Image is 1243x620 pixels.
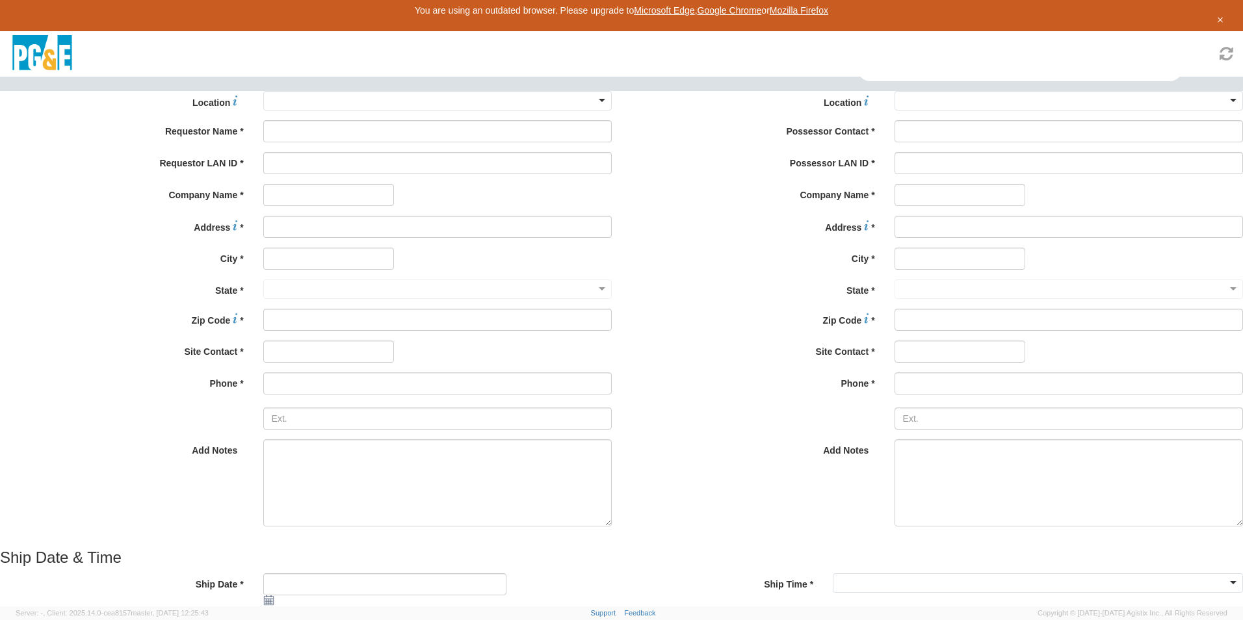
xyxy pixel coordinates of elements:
[790,158,869,168] span: Possessor LAN ID
[1038,608,1227,619] span: Copyright © [DATE]-[DATE] Agistix Inc., All Rights Reserved
[168,190,237,200] span: Company Name
[770,5,828,16] a: Mozilla Firefox
[591,609,616,617] a: Support
[196,579,238,589] span: Ship Date
[263,407,612,430] input: Ext.
[194,222,230,233] span: Address
[215,285,237,296] span: State
[822,315,861,326] span: Zip Code
[159,158,237,168] span: Requestor LAN ID
[10,35,75,73] img: pge-logo-06675f144f4cfa6a6814.png
[841,378,869,389] span: Phone
[47,609,209,617] span: Client: 2025.14.0-cea8157
[846,285,869,296] span: State
[192,445,237,456] span: Add Notes
[852,253,869,264] span: City
[825,222,861,233] span: Address
[764,579,807,589] span: Ship Time
[10,4,1233,17] div: You are using an outdated browser. Please upgrade to , or
[16,609,45,617] span: Server: -
[816,346,869,357] span: Site Contact
[624,609,655,617] a: Feedback
[800,190,869,200] span: Company Name
[634,5,694,16] a: Microsoft Edge
[823,445,869,456] span: Add Notes
[698,5,762,16] a: Google Chrome
[165,126,237,136] span: Requestor Name
[220,253,237,264] span: City
[786,126,869,136] span: Possessor Contact
[43,609,45,617] span: ,
[209,378,237,389] span: Phone
[824,97,861,108] span: Location
[185,346,238,357] span: Site Contact
[131,609,209,617] span: master, [DATE] 12:25:43
[192,97,230,108] span: Location
[895,407,1243,430] input: Ext.
[191,315,230,326] span: Zip Code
